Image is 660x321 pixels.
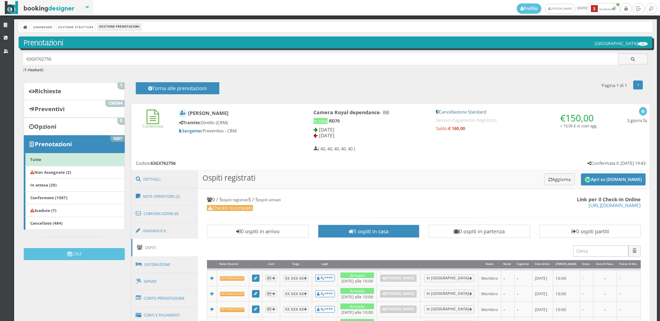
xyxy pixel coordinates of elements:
small: ospiti registrati [222,197,248,202]
a: Confermata [143,118,163,129]
td: - [617,269,640,286]
a: In [GEOGRAPHIC_DATA] [424,305,475,313]
h3: Ospiti registrati [198,170,650,189]
span: 150,00 [565,112,594,124]
div: Targa [280,260,312,269]
li: Gestione Prenotazioni [98,23,141,31]
td: - [580,301,593,317]
td: - [617,301,640,317]
small: + 10,00 € di costi agg. [560,123,597,128]
h3: Prenotazioni [23,38,648,47]
a: Tutte [24,153,125,166]
b: Dati mancanti [220,276,245,281]
td: [DATE] alle 10:00 [338,269,377,286]
td: Membro [478,301,501,317]
h5: ( 40, 40, 40, 40, 40 ) [313,146,355,151]
td: - [501,301,514,317]
b: Cancellate (484) [30,220,63,226]
div: Arrivato [340,303,374,309]
td: [DATE] [532,301,553,317]
div: Cognome [515,260,532,269]
td: - [593,286,617,301]
td: - [501,269,514,286]
h3: 0 ospiti in partenza [432,228,527,234]
a: Sistemazione [131,256,198,274]
td: [DATE] alle 10:00 [338,301,377,317]
span: [DATE] [517,3,620,14]
a: 1 [633,81,643,89]
b: In attesa (20) [30,182,57,188]
h5: Pagina 1 di 1 [602,83,627,88]
div: Nome [501,260,514,269]
a: Non Assegnate (2) [24,166,125,179]
a: In [GEOGRAPHIC_DATA] [424,290,475,298]
td: 10:00 [553,301,580,317]
h3: 0 ospiti in arrivo [210,228,305,234]
a: Richieste 1 [24,82,125,100]
a: [PERSON_NAME] [380,290,417,298]
a: Cancellate (484) [24,217,125,230]
a: Ospiti [131,239,198,256]
h6: ( ) [23,68,648,72]
div: Arrivato [340,272,374,278]
a: [PERSON_NAME] [380,306,417,313]
b: Richieste [35,87,61,95]
b: Dati mancanti [220,292,245,296]
b: Sorgente: [179,128,202,134]
b: Dati mancanti [220,308,245,312]
button: 3Notifiche [588,3,620,14]
button: Aggiorna [544,173,575,185]
div: Sesso [580,260,593,269]
a: In attesa (20) [24,179,125,192]
b: Camera Royal dependance [313,109,380,116]
a: [URL][DOMAIN_NAME] [588,202,641,208]
b: 63GX762756 [151,160,176,166]
h4: 0 / 5 5 / 5 [207,196,641,202]
a: Preventivi 138344 [24,100,125,118]
h5: Preventivo - CRM [179,128,290,133]
div: Login [312,260,338,269]
td: - [501,286,514,301]
div: Data di Nasc. [593,260,617,269]
a: Conto Prenotazione [131,289,198,307]
b: Tutte [30,157,41,162]
td: - [593,301,617,317]
span: Checkin Incompleto [207,205,253,211]
input: Ricerca cliente - (inserisci il codice, il nome, il cognome, il numero di telefono o la mail) [23,53,618,65]
b: Confermate (1587) [30,195,67,200]
h5: - [313,118,427,124]
div: Paese di Res. [617,260,640,269]
h5: 3 giorni fa [627,118,647,123]
b: Tramite: [179,120,201,126]
b: Non Assegnate (2) [30,169,71,175]
strong: € 160,00 [448,126,465,131]
b: Scadute (7) [30,207,56,213]
a: Prenotazioni 1607 [24,135,125,153]
span: € [560,112,594,124]
a: Opzioni 0 [24,118,125,136]
td: Membro [478,286,501,301]
button: Torna alle prenotazioni [136,82,219,94]
td: - [514,301,532,317]
td: [DATE] [532,286,553,301]
h5: Codice: [136,161,176,166]
b: Prenotazioni [35,140,72,148]
b: 3 [591,5,598,12]
h3: 5 ospiti in casa [321,228,416,234]
b: Opzioni [34,122,56,130]
td: - [617,286,640,301]
div: [PERSON_NAME] [553,260,580,269]
h5: Saldo: [436,126,598,131]
small: ospiti arrivati [258,197,281,202]
b: Preventivi [35,105,65,113]
img: circle_logo_thumb.png [585,176,591,183]
a: Comunicazioni (0) [131,205,198,223]
b: Link per il Check-in Online [577,196,641,203]
h4: - BB [313,109,427,115]
span: [DATE] [319,132,334,139]
span: 0 [118,118,124,124]
td: [DATE] alle 10:00 [338,286,377,301]
div: Arrivato [340,288,374,294]
button: XX XXX XX [283,306,309,313]
button: CRM [24,248,125,260]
